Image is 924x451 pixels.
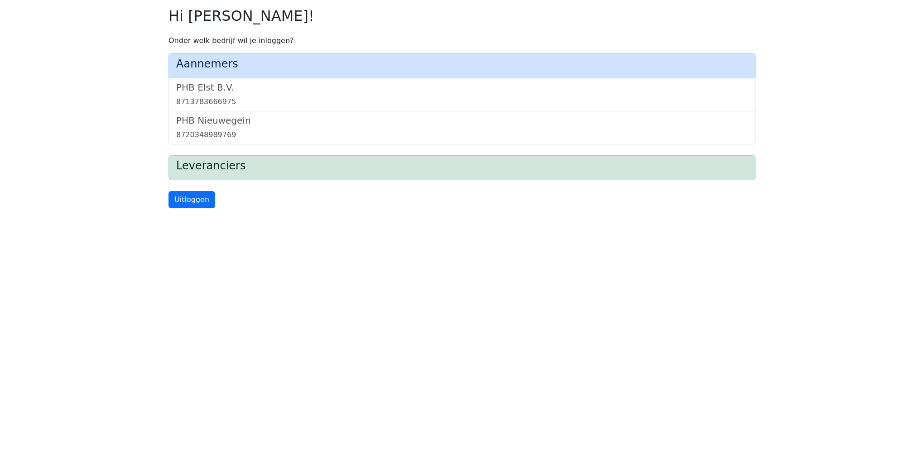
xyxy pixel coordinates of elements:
[176,82,748,93] h5: PHB Elst B.V.
[176,58,748,71] h4: Aannemers
[176,115,748,140] a: PHB Nieuwegein8720348989769
[176,96,748,107] div: 8713783666975
[168,35,756,46] p: Onder welk bedrijf wil je inloggen?
[176,159,748,173] h4: Leveranciers
[176,82,748,107] a: PHB Elst B.V.8713783666975
[168,191,215,208] a: Uitloggen
[176,130,748,140] div: 8720348989769
[168,7,756,24] h2: Hi [PERSON_NAME]!
[176,115,748,126] h5: PHB Nieuwegein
